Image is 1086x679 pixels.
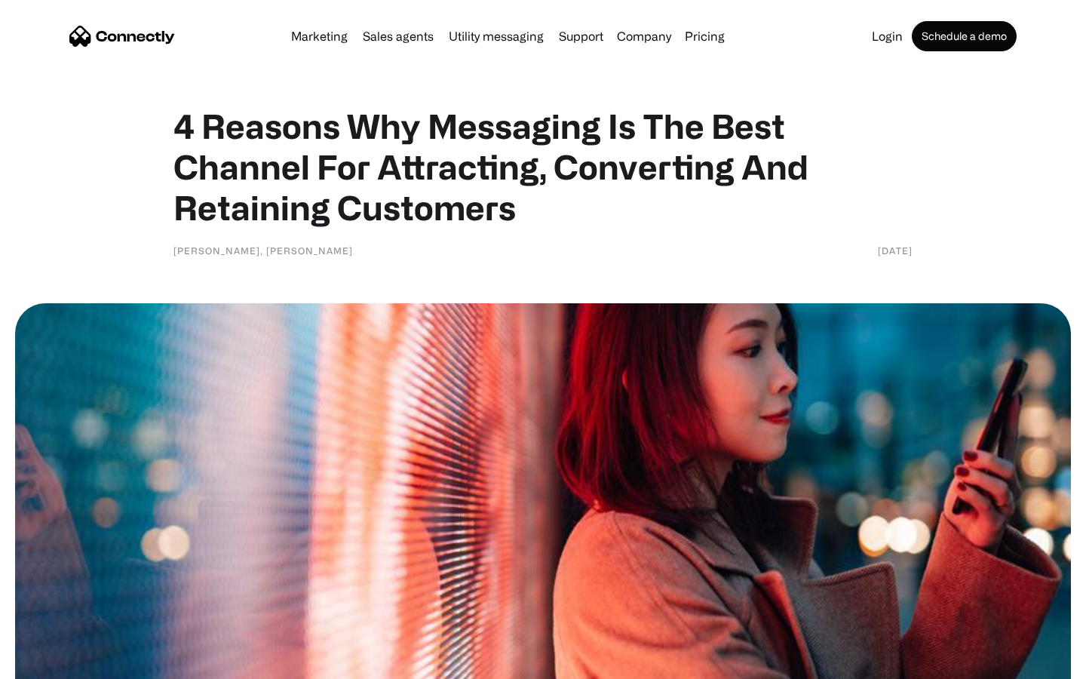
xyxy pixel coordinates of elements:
a: Sales agents [357,30,440,42]
a: Support [553,30,609,42]
a: Login [866,30,909,42]
aside: Language selected: English [15,653,90,674]
h1: 4 Reasons Why Messaging Is The Best Channel For Attracting, Converting And Retaining Customers [173,106,913,228]
a: Schedule a demo [912,21,1017,51]
a: Marketing [285,30,354,42]
a: Utility messaging [443,30,550,42]
div: Company [617,26,671,47]
div: [PERSON_NAME], [PERSON_NAME] [173,243,353,258]
div: [DATE] [878,243,913,258]
a: Pricing [679,30,731,42]
ul: Language list [30,653,90,674]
